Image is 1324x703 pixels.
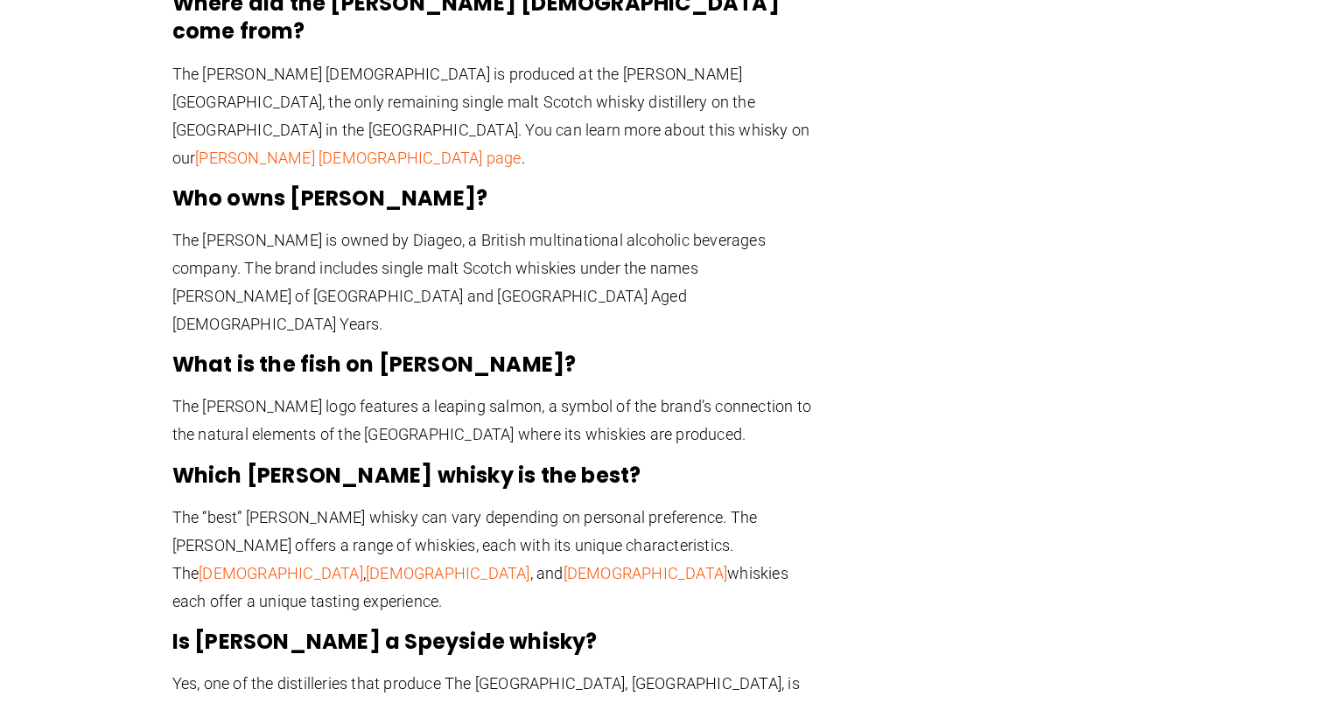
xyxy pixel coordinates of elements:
a: [DEMOGRAPHIC_DATA] [366,563,530,581]
a: [DEMOGRAPHIC_DATA] [199,563,363,581]
p: The [PERSON_NAME] logo features a leaping salmon, a symbol of the brand’s connection to the natur... [172,392,820,448]
p: The “best” [PERSON_NAME] whisky can vary depending on personal preference. The [PERSON_NAME] offe... [172,503,820,615]
h3: What is the fish on [PERSON_NAME]? [172,350,820,378]
a: [PERSON_NAME] [DEMOGRAPHIC_DATA] page [195,148,521,166]
p: The [PERSON_NAME] is owned by Diageo, a British multinational alcoholic beverages company. The br... [172,226,820,338]
p: The [PERSON_NAME] [DEMOGRAPHIC_DATA] is produced at the [PERSON_NAME][GEOGRAPHIC_DATA], the only ... [172,59,820,171]
h3: Which [PERSON_NAME] whisky is the best? [172,461,820,489]
a: [DEMOGRAPHIC_DATA] [564,563,728,581]
h3: Is [PERSON_NAME] a Speyside whisky? [172,627,820,655]
h3: Who owns [PERSON_NAME]? [172,184,820,212]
